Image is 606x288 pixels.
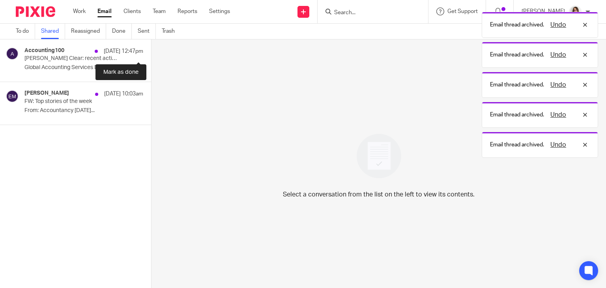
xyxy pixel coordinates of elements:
[569,6,582,18] img: Caroline%20-%20HS%20-%20LI.png
[6,47,19,60] img: svg%3E
[490,21,544,29] p: Email thread archived.
[16,24,35,39] a: To do
[104,47,143,55] p: [DATE] 12:47pm
[97,7,112,15] a: Email
[104,90,143,98] p: [DATE] 10:03am
[71,24,106,39] a: Reassigned
[24,47,64,54] h4: Accounting100
[490,81,544,89] p: Email thread archived.
[153,7,166,15] a: Team
[73,7,86,15] a: Work
[16,6,55,17] img: Pixie
[24,55,120,62] p: [PERSON_NAME] Clear: recent activity in [GEOGRAPHIC_DATA]
[123,7,141,15] a: Clients
[24,98,120,105] p: FW: Top stories of the week
[24,107,143,114] p: From: Accountancy [DATE]...
[548,80,569,90] button: Undo
[24,90,69,97] h4: [PERSON_NAME]
[548,50,569,60] button: Undo
[283,190,475,199] p: Select a conversation from the list on the left to view its contents.
[138,24,156,39] a: Sent
[490,141,544,149] p: Email thread archived.
[490,111,544,119] p: Email thread archived.
[548,110,569,120] button: Undo
[112,24,132,39] a: Done
[548,20,569,30] button: Undo
[6,90,19,103] img: svg%3E
[41,24,65,39] a: Shared
[24,64,143,71] p: Global Accounting Services Directory Dear...
[548,140,569,150] button: Undo
[162,24,181,39] a: Trash
[209,7,230,15] a: Settings
[490,51,544,59] p: Email thread archived.
[178,7,197,15] a: Reports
